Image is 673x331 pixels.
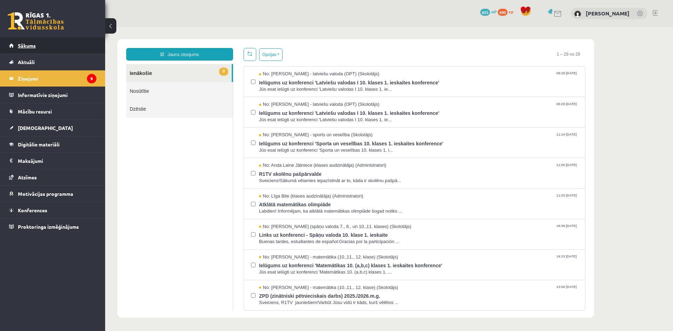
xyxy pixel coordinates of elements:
[9,54,96,70] a: Aktuāli
[18,125,73,131] span: [DEMOGRAPHIC_DATA]
[154,142,473,151] span: R1TV skolēnu pašpārvalde
[480,9,497,14] a: 655 mP
[480,9,490,16] span: 655
[574,11,581,18] img: Emīls Brakše
[154,203,473,212] span: Links uz konferenci - Spāņu valoda 10. klase 1. ieskaite
[154,90,473,96] span: Jūs esat ielūgti uz konferenci 'Latviešu valodas I 10. klases 1. ie...
[9,37,96,54] a: Sākums
[154,111,473,120] span: Ielūgums uz konferenci 'Sporta un veselības 10. klases 1. ieskaites konference'
[498,9,508,16] span: 690
[154,172,473,181] span: Atklātā matemātikas olimpiāde
[154,74,274,81] span: No: [PERSON_NAME] - latviešu valoda (OPT) (Skolotājs)
[491,9,497,14] span: mP
[450,135,473,140] span: 11:00 [DATE]
[154,264,473,273] span: ZPD (zinātniski pētnieciskais darbs) 2025./2026.m.g.
[154,135,281,142] span: No: Anda Laine Jātniece (klases audzinātāja) (Administratori)
[114,41,123,49] span: 9
[18,207,47,213] span: Konferences
[18,153,96,169] legend: Maksājumi
[8,12,64,30] a: Rīgas 1. Tālmācības vidusskola
[18,42,36,49] span: Sākums
[18,174,37,180] span: Atzīmes
[450,166,473,171] span: 11:03 [DATE]
[21,21,128,34] a: Jauns ziņojums
[9,169,96,185] a: Atzīmes
[9,202,96,218] a: Konferences
[154,81,473,90] span: Ielūgums uz konferenci 'Latviešu valodas I 10. klases 1. ieskaites konference'
[154,196,306,203] span: No: [PERSON_NAME] (spāņu valoda 7., 8., un 10.,11. klases) (Skolotājs)
[87,74,96,83] i: 9
[154,166,258,173] span: No: Līga Bite (klases audzinātāja) (Administratori)
[21,73,128,91] a: Dzēstie
[154,273,473,279] span: Sveiciens, R1TV jauniešiem!Varbūt Jūsu vidū ir kāds, kurš vēlētos ...
[450,44,473,49] span: 08:29 [DATE]
[18,59,35,65] span: Aktuāli
[9,87,96,103] a: Informatīvie ziņojumi
[154,233,473,242] span: Ielūgums uz konferenci 'Matemātikas 10. (a,b,c) klases 1. ieskaites konference'
[450,74,473,80] span: 08:28 [DATE]
[18,87,96,103] legend: Informatīvie ziņojumi
[154,105,267,111] span: No: [PERSON_NAME] - sports un veselība (Skolotājs)
[18,141,60,147] span: Digitālie materiāli
[9,103,96,119] a: Mācību resursi
[18,191,73,197] span: Motivācijas programma
[21,37,127,55] a: 9Ienākošie
[154,257,293,264] span: No: [PERSON_NAME] - matemātika (10.,11., 12. klase) (Skolotājs)
[9,219,96,235] a: Proktoringa izmēģinājums
[154,242,473,249] span: Jūs esat ielūgti uz konferenci 'Matemātikas 10. (a,b,c) klases 1. ...
[9,153,96,169] a: Maksājumi
[9,120,96,136] a: [DEMOGRAPHIC_DATA]
[154,227,293,234] span: No: [PERSON_NAME] - matemātika (10.,11., 12. klase) (Skolotājs)
[509,9,513,14] span: xp
[154,196,473,218] a: No: [PERSON_NAME] (spāņu valoda 7., 8., un 10.,11. klases) (Skolotājs) 18:39 [DATE] Links uz konf...
[18,108,52,115] span: Mācību resursi
[154,21,177,34] button: Opcijas
[154,105,473,126] a: No: [PERSON_NAME] - sports un veselība (Skolotājs) 11:24 [DATE] Ielūgums uz konferenci 'Sporta un...
[21,55,128,73] a: Nosūtītie
[450,257,473,263] span: 13:56 [DATE]
[154,44,274,50] span: No: [PERSON_NAME] - latviešu valoda (OPT) (Skolotājs)
[586,10,630,17] a: [PERSON_NAME]
[154,181,473,188] span: Labdien! Informējam, ka atklātā matemātikas olimpiāde šogad notiks ...
[18,223,79,230] span: Proktoringa izmēģinājums
[450,196,473,202] span: 18:39 [DATE]
[9,186,96,202] a: Motivācijas programma
[154,74,473,96] a: No: [PERSON_NAME] - latviešu valoda (OPT) (Skolotājs) 08:28 [DATE] Ielūgums uz konferenci 'Latvie...
[154,59,473,66] span: Jūs esat ielūgti uz konferenci 'Latviešu valodas I 10. klases 1. ie...
[154,151,473,157] span: Sveiciens!Sākumā vēlamies iepazīstināt ar to, kāda ir skolēnu pašpā...
[450,105,473,110] span: 11:24 [DATE]
[18,70,96,87] legend: Ziņojumi
[154,44,473,65] a: No: [PERSON_NAME] - latviešu valoda (OPT) (Skolotājs) 08:29 [DATE] Ielūgums uz konferenci 'Latvie...
[9,136,96,152] a: Digitālie materiāli
[446,21,480,34] span: 1 – 29 no 29
[154,227,473,249] a: No: [PERSON_NAME] - matemātika (10.,11., 12. klase) (Skolotājs) 14:23 [DATE] Ielūgums uz konferen...
[498,9,517,14] a: 690 xp
[154,166,473,188] a: No: Līga Bite (klases audzinātāja) (Administratori) 11:03 [DATE] Atklātā matemātikas olimpiāde La...
[154,212,473,218] span: Buenas tardes, estudiantes de español:Gracias por la participación ...
[450,227,473,232] span: 14:23 [DATE]
[154,135,473,157] a: No: Anda Laine Jātniece (klases audzinātāja) (Administratori) 11:00 [DATE] R1TV skolēnu pašpārval...
[154,257,473,279] a: No: [PERSON_NAME] - matemātika (10.,11., 12. klase) (Skolotājs) 13:56 [DATE] ZPD (zinātniski pētn...
[154,120,473,127] span: Jūs esat ielūgti uz konferenci 'Sporta un veselības 10. klases 1. i...
[9,70,96,87] a: Ziņojumi9
[154,50,473,59] span: Ielūgums uz konferenci 'Latviešu valodas I 10. klases 1. ieskaites konference'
